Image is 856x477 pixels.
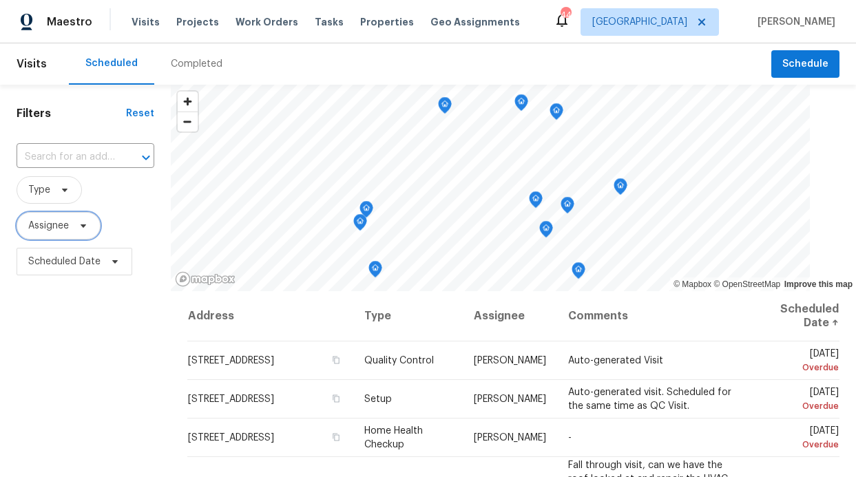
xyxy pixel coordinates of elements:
div: Overdue [764,399,839,413]
canvas: Map [171,85,810,291]
h1: Filters [17,107,126,120]
div: Map marker [539,221,553,242]
div: 44 [561,8,570,22]
span: Scheduled Date [28,255,101,268]
div: Map marker [572,262,585,284]
button: Open [136,148,156,167]
span: Home Health Checkup [364,426,423,449]
span: [PERSON_NAME] [474,356,546,365]
a: Improve this map [784,279,853,289]
span: [PERSON_NAME] [474,433,546,443]
div: Map marker [550,103,563,125]
span: [DATE] [764,388,839,413]
div: Map marker [529,191,543,213]
div: Map marker [353,214,367,235]
span: [PERSON_NAME] [474,394,546,404]
div: Map marker [359,201,373,222]
span: Assignee [28,219,69,233]
div: Map marker [438,97,452,118]
span: Work Orders [236,15,298,29]
span: Visits [17,49,47,79]
span: Tasks [315,17,344,27]
span: Visits [132,15,160,29]
div: Map marker [561,197,574,218]
span: [PERSON_NAME] [752,15,835,29]
button: Zoom out [178,112,198,131]
span: [STREET_ADDRESS] [188,433,274,443]
div: Map marker [614,178,627,200]
span: Auto-generated Visit [568,356,663,365]
span: [DATE] [764,349,839,374]
span: [STREET_ADDRESS] [188,394,274,404]
div: Map marker [368,261,382,282]
th: Comments [557,291,753,341]
th: Scheduled Date ↑ [753,291,839,341]
span: Quality Control [364,356,434,365]
span: Geo Assignments [430,15,520,29]
div: Overdue [764,361,839,374]
button: Schedule [771,50,839,78]
div: Reset [126,107,154,120]
div: Map marker [514,94,528,116]
span: [DATE] [764,426,839,452]
div: Scheduled [85,56,138,70]
span: Setup [364,394,392,404]
a: Mapbox [674,279,711,289]
button: Copy Address [330,354,342,366]
th: Type [353,291,462,341]
span: [STREET_ADDRESS] [188,356,274,365]
span: Projects [176,15,219,29]
button: Zoom in [178,92,198,112]
span: Properties [360,15,414,29]
input: Search for an address... [17,147,116,168]
div: Completed [171,57,222,71]
button: Copy Address [330,431,342,443]
span: Auto-generated visit. Scheduled for the same time as QC Visit. [568,388,731,411]
button: Copy Address [330,392,342,405]
th: Address [187,291,353,341]
th: Assignee [463,291,557,341]
span: Maestro [47,15,92,29]
span: Type [28,183,50,197]
a: Mapbox homepage [175,271,236,287]
span: - [568,433,572,443]
a: OpenStreetMap [713,279,780,289]
div: Overdue [764,438,839,452]
span: Schedule [782,56,828,73]
span: [GEOGRAPHIC_DATA] [592,15,687,29]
